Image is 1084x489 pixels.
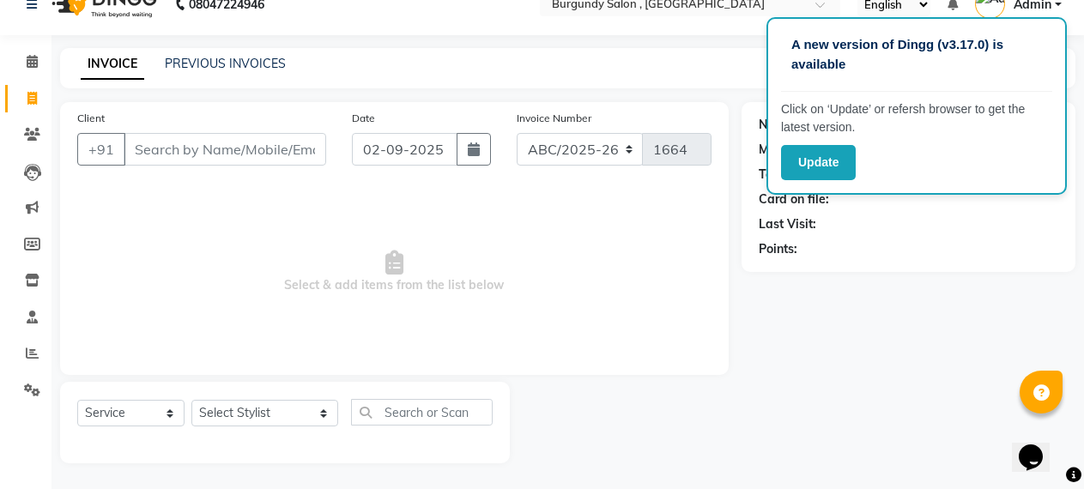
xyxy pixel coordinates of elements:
div: Membership: [759,141,833,159]
p: A new version of Dingg (v3.17.0) is available [791,35,1042,74]
label: Client [77,111,105,126]
div: Name: [759,116,797,134]
a: PREVIOUS INVOICES [165,56,286,71]
span: Select & add items from the list below [77,186,712,358]
div: Card on file: [759,190,829,208]
label: Invoice Number [517,111,591,126]
input: Search or Scan [351,399,494,426]
div: Total Visits: [759,166,827,184]
div: Last Visit: [759,215,816,233]
button: +91 [77,133,125,166]
button: Update [781,145,856,180]
p: Click on ‘Update’ or refersh browser to get the latest version. [781,100,1052,136]
input: Search by Name/Mobile/Email/Code [124,133,326,166]
label: Date [352,111,375,126]
iframe: chat widget [1012,420,1067,472]
div: Points: [759,240,797,258]
a: INVOICE [81,49,144,80]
